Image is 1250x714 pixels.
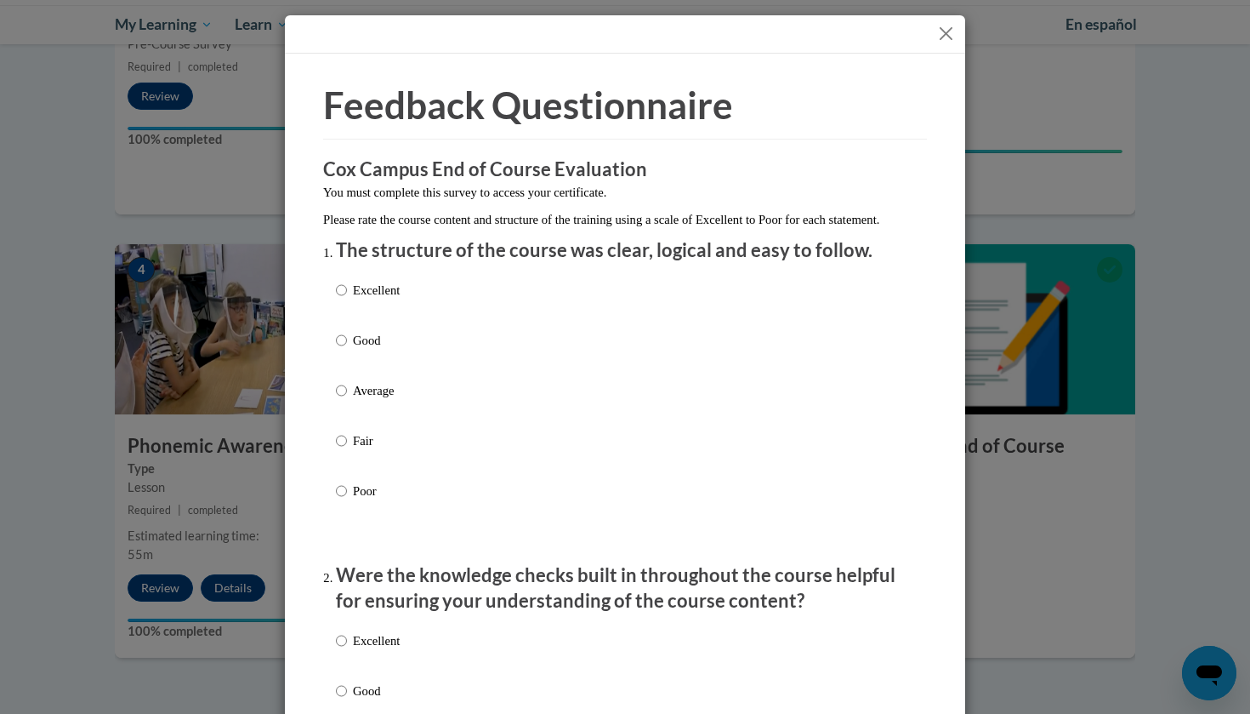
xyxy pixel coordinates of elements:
p: The structure of the course was clear, logical and easy to follow. [336,237,914,264]
input: Average [336,381,347,400]
h3: Cox Campus End of Course Evaluation [323,157,927,183]
p: Were the knowledge checks built in throughout the course helpful for ensuring your understanding ... [336,563,914,615]
input: Excellent [336,631,347,650]
button: Close [935,23,957,44]
input: Fair [336,431,347,450]
p: Please rate the course content and structure of the training using a scale of Excellent to Poor f... [323,210,927,229]
p: Fair [353,431,400,450]
p: Average [353,381,400,400]
p: Good [353,682,400,700]
p: You must complete this survey to access your certificate. [323,183,927,202]
input: Good [336,331,347,350]
p: Excellent [353,281,400,300]
input: Excellent [336,281,347,300]
input: Poor [336,482,347,500]
span: Feedback Questionnaire [323,83,733,127]
p: Poor [353,482,400,500]
p: Excellent [353,631,400,650]
p: Good [353,331,400,350]
input: Good [336,682,347,700]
